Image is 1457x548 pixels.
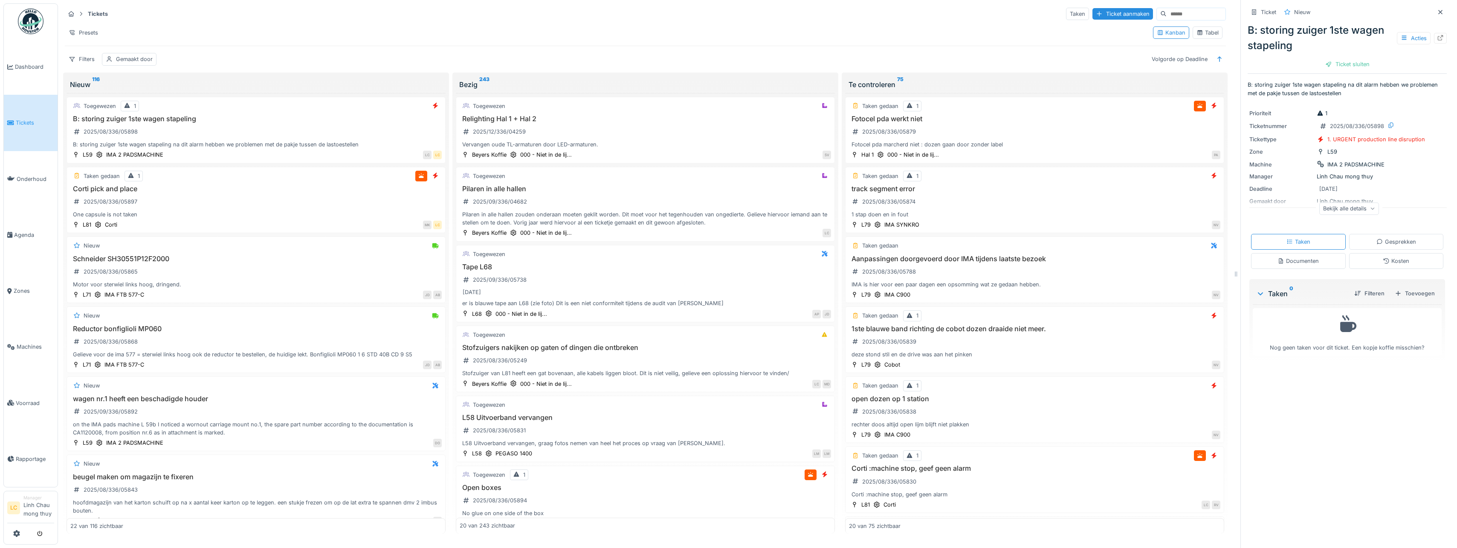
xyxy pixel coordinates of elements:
div: Gemaakt door [116,55,153,63]
div: Beyers Koffie [472,151,507,159]
div: Taken gedaan [84,172,120,180]
div: 2025/08/336/05894 [473,496,527,504]
div: Hal 1 [861,151,874,159]
div: Corti :machine stop, geef geen alarm [849,490,1220,498]
div: Bezig [459,79,831,90]
h3: Tape L68 [460,263,831,271]
a: Rapportage [4,431,58,487]
sup: 243 [479,79,490,90]
div: 2025/09/336/04682 [473,198,527,206]
div: NV [1212,431,1220,439]
div: IMA FTB 577-C [104,291,144,299]
div: Linh Chau mong thuy [1249,172,1445,181]
div: Taken gedaan [862,102,898,110]
div: Kanban [1157,29,1185,37]
div: Nieuw [84,460,100,468]
div: Ticketnummer [1249,122,1313,130]
div: Zone [1249,148,1313,156]
div: [DATE] [463,288,481,296]
sup: 0 [1289,289,1293,299]
div: LC [823,229,831,237]
div: 2025/08/336/05897 [84,198,137,206]
div: Kosten [1383,257,1409,265]
div: L68 [472,310,482,318]
div: rechter doos altijd open lijm blijft niet plakken [849,420,1220,428]
div: Nog geen taken voor dit ticket. Een kopje koffie misschien? [1258,312,1436,352]
div: Cobot [884,361,900,369]
div: DO [433,439,442,447]
div: Nieuw [84,312,100,320]
div: Taken [1066,8,1089,20]
div: 2025/08/336/05874 [862,198,915,206]
div: B: storing zuiger 1ste wagen stapeling na dit alarm hebben we problemen met de pakje tussen de la... [70,140,442,149]
h3: open dozen op 1 station [849,395,1220,403]
div: 000 - Niet in de lij... [520,229,572,237]
div: Manager [1249,172,1313,181]
div: Motor voor sterwiel links hoog, dringend. [70,280,442,289]
h3: 1ste blauwe band richting de cobot dozen draaide niet meer. [849,325,1220,333]
div: 2025/08/336/05838 [862,408,916,416]
div: Nieuw [84,382,100,390]
div: SV [823,151,831,159]
div: Presets [65,26,102,39]
div: LM [823,449,831,458]
span: Voorraad [16,399,54,407]
div: Toegewezen [473,172,505,180]
img: Badge_color-CXgf-gQk.svg [18,9,43,34]
div: 2025/08/336/05788 [862,268,916,276]
div: 1 [1317,109,1327,117]
span: Agenda [14,231,54,239]
h3: beugel maken om magazijn te fixeren [70,473,442,481]
div: NV [1212,291,1220,299]
div: 2025/08/336/05898 [1330,122,1384,130]
div: Ticket sluiten [1322,58,1373,70]
div: Fotocel pda marcherd niet : dozen gaan door zonder label [849,140,1220,149]
a: Machines [4,319,58,375]
h3: Aanpassingen doorgevoerd door IMA tijdens laatste bezoek [849,255,1220,263]
div: Toegewezen [473,331,505,339]
div: hoofdmagazijn van het karton schuift op na x aantal keer karton op te leggen. een stukje frezen o... [70,498,442,515]
div: Corti [883,501,896,509]
div: Beyers Koffie [472,229,507,237]
sup: 116 [92,79,100,90]
div: 1 [916,172,918,180]
div: IMA 2 PADSMACHINE [106,439,163,447]
div: on the IMA pads machine L 59b I noticed a wornout carriage mount no.1, the spare part number acco... [70,420,442,437]
div: 2025/08/336/05839 [862,338,916,346]
div: JD [423,361,432,369]
div: Vervangen oude TL-armaturen door LED-armaturen. [460,140,831,149]
a: Voorraad [4,375,58,431]
div: Corti [105,221,117,229]
div: deze stond stil en de drive was aan het pinken [849,350,1220,359]
div: Filteren [1351,288,1388,299]
div: IMA BFB CasePacker [106,517,160,525]
div: Toevoegen [1391,288,1438,299]
h3: Reductor bonfiglioli MP060 [70,325,442,333]
div: LC [433,151,442,159]
div: NV [433,517,442,525]
h3: L58 Uitvoerband vervangen [460,414,831,422]
strong: Tickets [84,10,111,18]
div: LC [1202,501,1210,509]
div: 1 [916,452,918,460]
h3: Pilaren in alle hallen [460,185,831,193]
div: Bekijk alle details [1319,202,1379,215]
h3: Fotocel pda werkt niet [849,115,1220,123]
li: LC [7,501,20,514]
div: 1 [916,312,918,320]
div: Manager [23,495,54,501]
div: Gesprekken [1376,238,1416,246]
span: Tickets [16,119,54,127]
div: 1. URGENT production line disruption [1327,135,1425,143]
div: 2025/08/336/05865 [84,268,138,276]
h3: B: storing zuiger 1ste wagen stapeling [70,115,442,123]
div: 2025/08/336/05868 [84,338,138,346]
h3: Relighting Hal 1 + Hal 2 [460,115,831,123]
div: No glue on one side of the box [460,509,831,517]
div: Documenten [1277,257,1319,265]
div: PA [1212,151,1220,159]
div: IMA C900 [884,431,910,439]
a: Dashboard [4,39,58,95]
div: Prioriteit [1249,109,1313,117]
div: Beyers Koffie [472,380,507,388]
